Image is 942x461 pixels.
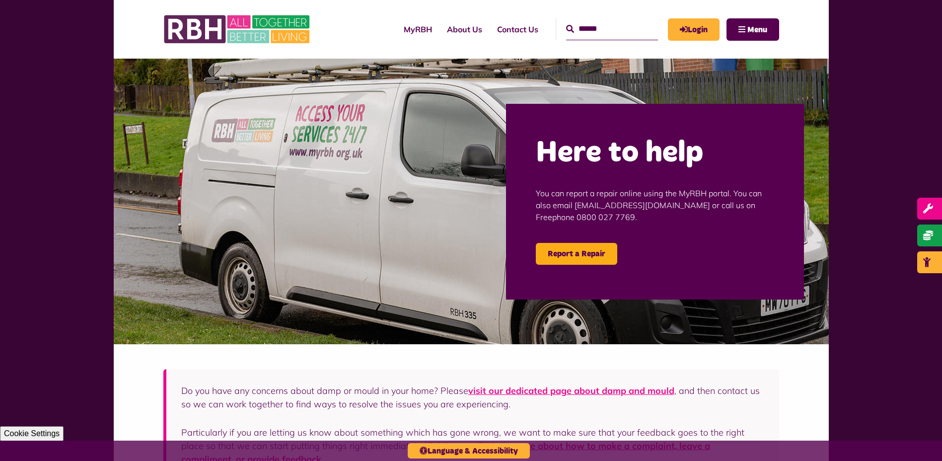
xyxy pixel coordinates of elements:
img: RBH [163,10,312,49]
p: You can report a repair online using the MyRBH portal. You can also email [EMAIL_ADDRESS][DOMAIN_... [536,172,774,238]
p: Do you have any concerns about damp or mould in your home? Please , and then contact us so we can... [181,384,764,411]
a: Report a Repair [536,243,617,265]
button: Navigation [726,18,779,41]
a: About Us [439,16,490,43]
button: Language & Accessibility [408,443,530,459]
span: Menu [747,26,767,34]
a: MyRBH [668,18,720,41]
a: MyRBH [396,16,439,43]
img: Repairs 6 [114,59,829,344]
a: Contact Us [490,16,546,43]
a: visit our dedicated page about damp and mould [468,385,674,396]
h2: Here to help [536,134,774,172]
